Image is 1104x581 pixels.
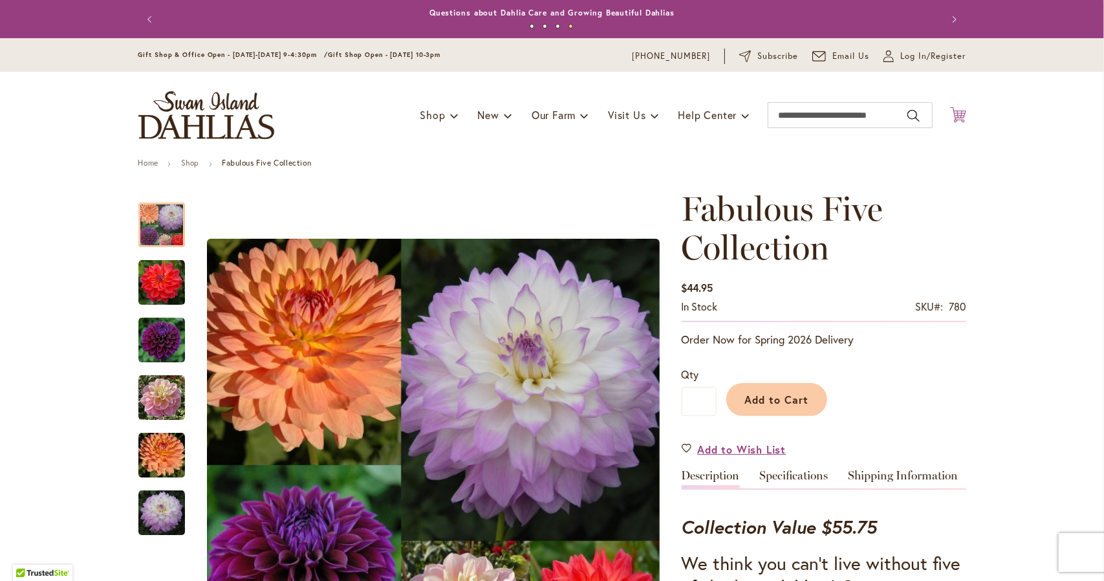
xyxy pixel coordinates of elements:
[138,6,164,32] button: Previous
[138,420,198,477] div: GABRIELLE MARIE
[568,24,573,28] button: 4 of 4
[138,362,198,420] div: GABBIE'S WISH
[532,108,576,122] span: Our Farm
[682,332,966,347] p: Order Now for Spring 2026 Delivery
[138,190,198,247] div: Fabulous Five Collection
[682,367,699,381] span: Qty
[138,259,185,306] img: COOPER BLAINE
[138,50,329,59] span: Gift Shop & Office Open - [DATE]-[DATE] 9-4:30pm /
[181,158,199,168] a: Shop
[633,50,711,63] a: [PHONE_NUMBER]
[682,188,883,268] span: Fabulous Five Collection
[682,470,740,488] a: Description
[543,24,547,28] button: 2 of 4
[682,515,877,539] strong: Collection Value $55.75
[222,158,311,168] strong: Fabulous Five Collection
[429,8,675,17] a: Questions about Dahlia Care and Growing Beautiful Dahlias
[739,50,798,63] a: Subscribe
[138,91,274,139] a: store logo
[138,305,198,362] div: DIVA
[698,442,786,457] span: Add to Wish List
[138,317,185,364] img: DIVA
[832,50,869,63] span: Email Us
[138,158,158,168] a: Home
[900,50,966,63] span: Log In/Register
[760,470,828,488] a: Specifications
[758,50,799,63] span: Subscribe
[608,108,645,122] span: Visit Us
[678,108,737,122] span: Help Center
[138,477,185,535] div: MIKAYLA MIRANDA
[328,50,440,59] span: Gift Shop Open - [DATE] 10-3pm
[138,247,198,305] div: COOPER BLAINE
[916,300,944,313] strong: SKU
[556,24,560,28] button: 3 of 4
[477,108,499,122] span: New
[682,300,718,313] span: In stock
[949,300,966,314] div: 780
[138,432,185,479] img: GABRIELLE MARIE
[682,281,713,294] span: $44.95
[10,535,46,571] iframe: Launch Accessibility Center
[530,24,534,28] button: 1 of 4
[726,383,827,416] button: Add to Cart
[812,50,869,63] a: Email Us
[940,6,966,32] button: Next
[138,375,185,421] img: GABBIE'S WISH
[849,470,958,488] a: Shipping Information
[138,490,185,536] img: MIKAYLA MIRANDA
[420,108,445,122] span: Shop
[744,393,808,406] span: Add to Cart
[682,300,718,314] div: Availability
[682,442,786,457] a: Add to Wish List
[883,50,966,63] a: Log In/Register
